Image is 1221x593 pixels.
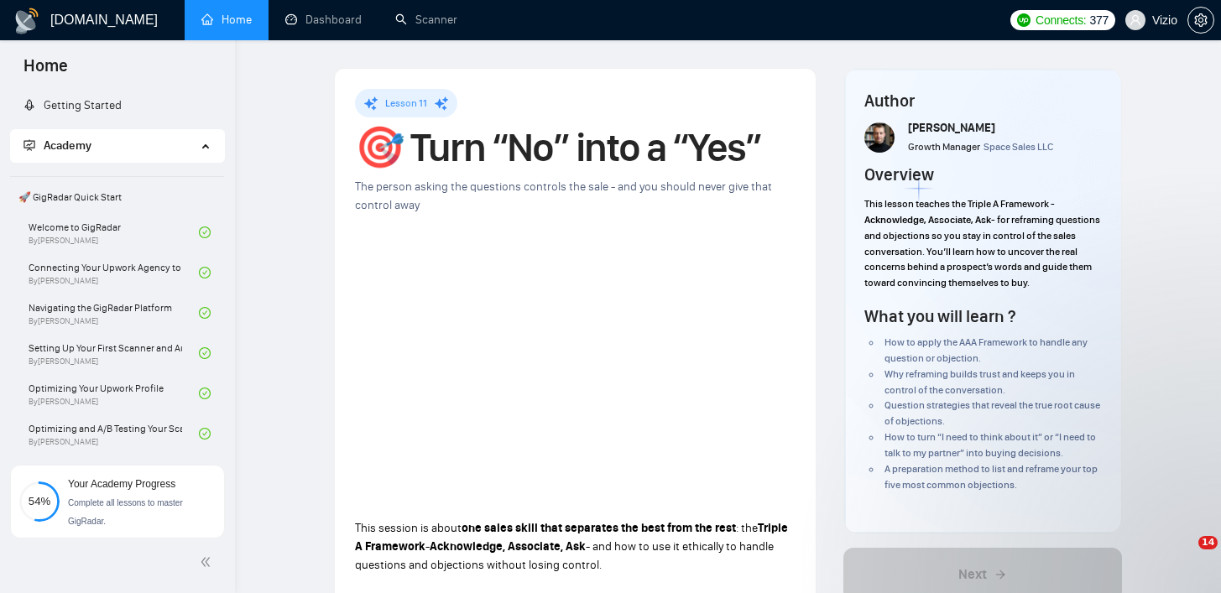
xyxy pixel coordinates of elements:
a: rocketGetting Started [23,98,122,112]
strong: one sales skill that separates the best from the rest [462,521,736,535]
iframe: Intercom live chat [1164,536,1204,576]
span: 54% [19,496,60,507]
span: Academy [23,138,91,153]
span: setting [1188,13,1213,27]
span: - for reframing questions and objections so you stay in control of the sales conversation. You’ll... [864,214,1100,289]
h4: Author [864,89,1101,112]
span: Connects: [1036,11,1086,29]
a: Optimizing Your Upwork ProfileBy[PERSON_NAME] [29,375,199,412]
span: fund-projection-screen [23,139,35,151]
span: : the [736,521,758,535]
h4: Overview [864,163,934,186]
iframe: To enrich screen reader interactions, please activate Accessibility in Grammarly extension settings [355,242,796,489]
span: Growth Manager [908,141,980,153]
span: check-circle [199,307,211,319]
strong: Acknowledge, Associate, Ask [430,539,586,554]
span: 🚀 GigRadar Quick Start [12,180,222,214]
a: searchScanner [395,13,457,27]
a: dashboardDashboard [285,13,362,27]
a: Setting Up Your First Scanner and Auto-BidderBy[PERSON_NAME] [29,335,199,372]
span: 14 [1198,536,1218,549]
img: upwork-logo.png [1017,13,1031,27]
strong: Acknowledge, Associate, Ask [864,214,991,226]
a: Welcome to GigRadarBy[PERSON_NAME] [29,214,199,251]
h4: What you will learn ? [864,304,1015,328]
span: This lesson teaches the Triple A Framework - [864,198,1055,210]
img: logo [13,8,40,34]
span: check-circle [199,347,211,359]
a: Navigating the GigRadar PlatformBy[PERSON_NAME] [29,294,199,331]
img: vlad-t.jpg [864,122,895,153]
span: Why reframing builds trust and keeps you in control of the conversation. [884,368,1075,396]
span: check-circle [199,226,211,238]
a: setting [1187,13,1214,27]
span: This session is about [355,521,462,535]
span: Next [958,564,987,585]
span: 377 [1089,11,1108,29]
span: Lesson 11 [385,97,427,109]
a: Optimizing and A/B Testing Your Scanner for Better ResultsBy[PERSON_NAME] [29,415,199,452]
span: [PERSON_NAME] [908,121,995,135]
span: - [425,539,430,554]
span: How to apply the AAA Framework to handle any question or objection. [884,336,1088,364]
span: How to turn “I need to think about it” or “I need to talk to my partner” into buying decisions. [884,431,1096,459]
a: Connecting Your Upwork Agency to GigRadarBy[PERSON_NAME] [29,254,199,291]
h1: 🎯 Turn “No” into a “Yes” [355,129,796,166]
span: Academy [44,138,91,153]
span: Complete all lessons to master GigRadar. [68,498,183,526]
span: Your Academy Progress [68,478,175,490]
span: Question strategies that reveal the true root cause of objections. [884,399,1100,427]
span: user [1130,14,1141,26]
span: The person asking the questions controls the sale - and you should never give that control away [355,179,772,212]
button: setting [1187,7,1214,34]
li: Getting Started [10,89,224,122]
span: check-circle [199,428,211,440]
span: check-circle [199,267,211,278]
a: homeHome [201,13,252,27]
span: A preparation method to list and reframe your top five most common objections. [884,463,1098,491]
span: Space Sales LLC [984,141,1053,153]
span: Home [10,54,81,89]
span: check-circle [199,388,211,399]
span: double-left [200,554,217,570]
